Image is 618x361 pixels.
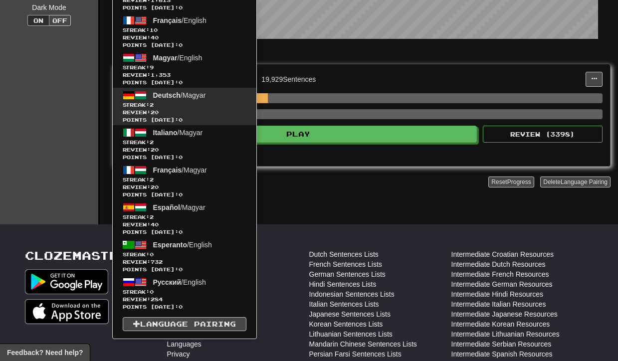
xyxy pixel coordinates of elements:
span: 2 [150,214,154,220]
div: Dark Mode [7,2,91,12]
span: / English [153,16,206,24]
span: Points [DATE]: 0 [123,154,246,161]
span: Deutsch [153,91,181,99]
span: Progress [507,179,531,185]
span: Русский [153,278,182,286]
button: DeleteLanguage Pairing [540,177,611,187]
span: Points [DATE]: 0 [123,303,246,311]
span: / English [153,54,203,62]
span: Points [DATE]: 0 [123,191,246,198]
a: Intermediate Hindi Resources [451,289,543,299]
span: Streak: [123,139,246,146]
a: Indonesian Sentences Lists [309,289,395,299]
p: In Progress [112,49,611,59]
img: Get it on App Store [25,299,109,324]
a: Mandarin Chinese Sentences Lists [309,339,417,349]
a: Intermediate Korean Resources [451,319,550,329]
button: Off [49,15,71,26]
span: Español [153,203,180,211]
a: Dutch Sentences Lists [309,249,379,259]
span: / Magyar [153,129,203,137]
button: Review (3398) [483,126,603,143]
a: Intermediate Italian Resources [451,299,546,309]
span: Streak: [123,213,246,221]
a: Intermediate Dutch Resources [451,259,546,269]
button: Play [120,126,477,143]
a: Clozemaster [25,249,128,262]
a: German Sentences Lists [309,269,386,279]
a: Persian Farsi Sentences Lists [309,349,402,359]
a: Hindi Sentences Lists [309,279,377,289]
a: Japanese Sentences Lists [309,309,391,319]
span: Points [DATE]: 0 [123,116,246,124]
span: Review: 40 [123,34,246,41]
span: / Magyar [153,166,207,174]
span: 2 [150,102,154,108]
span: 10 [150,27,158,33]
span: Italiano [153,129,178,137]
a: Italian Sentences Lists [309,299,379,309]
span: Streak: [123,101,246,109]
a: Privacy [167,349,190,359]
a: Esperanto/EnglishStreak:0 Review:732Points [DATE]:0 [113,237,256,275]
span: / English [153,241,212,249]
div: 19,929 Sentences [261,74,316,84]
a: French Sentences Lists [309,259,382,269]
span: 9 [150,64,154,70]
span: 2 [150,177,154,182]
span: / Magyar [153,203,206,211]
span: Review: 20 [123,109,246,116]
a: Français/EnglishStreak:10 Review:40Points [DATE]:0 [113,13,256,50]
button: ResetProgress [488,177,534,187]
span: Streak: [123,64,246,71]
span: / Magyar [153,91,206,99]
span: Français [153,16,182,24]
span: Review: 284 [123,296,246,303]
span: Language Pairing [561,179,608,185]
span: Review: 20 [123,183,246,191]
a: Español/MagyarStreak:2 Review:40Points [DATE]:0 [113,200,256,237]
span: Points [DATE]: 0 [123,228,246,236]
span: Streak: [123,26,246,34]
span: Points [DATE]: 0 [123,4,246,11]
a: Intermediate Lithuanian Resources [451,329,560,339]
span: Points [DATE]: 0 [123,41,246,49]
span: 2 [150,139,154,145]
span: / English [153,278,206,286]
span: Points [DATE]: 0 [123,266,246,273]
span: Points [DATE]: 0 [123,79,246,86]
span: Review: 732 [123,258,246,266]
span: Streak: [123,288,246,296]
span: Français [153,166,182,174]
a: Intermediate Spanish Resources [451,349,553,359]
span: Review: 1,353 [123,71,246,79]
a: Languages [167,339,202,349]
span: Esperanto [153,241,187,249]
a: Intermediate Japanese Resources [451,309,558,319]
a: Intermediate Serbian Resources [451,339,552,349]
a: Language Pairing [123,317,246,331]
span: 0 [150,251,154,257]
a: Intermediate Croatian Resources [451,249,554,259]
a: Magyar/EnglishStreak:9 Review:1,353Points [DATE]:0 [113,50,256,88]
a: Intermediate French Resources [451,269,549,279]
a: Italiano/MagyarStreak:2 Review:20Points [DATE]:0 [113,125,256,163]
span: 0 [150,289,154,295]
a: Français/MagyarStreak:2 Review:20Points [DATE]:0 [113,163,256,200]
button: On [27,15,49,26]
span: Streak: [123,176,246,183]
img: Get it on Google Play [25,269,109,294]
a: Deutsch/MagyarStreak:2 Review:20Points [DATE]:0 [113,88,256,125]
span: Review: 20 [123,146,246,154]
a: Русский/EnglishStreak:0 Review:284Points [DATE]:0 [113,275,256,312]
a: Intermediate German Resources [451,279,553,289]
span: Review: 40 [123,221,246,228]
a: Lithuanian Sentences Lists [309,329,393,339]
span: Magyar [153,54,178,62]
a: Korean Sentences Lists [309,319,383,329]
span: Open feedback widget [7,348,83,358]
span: Streak: [123,251,246,258]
